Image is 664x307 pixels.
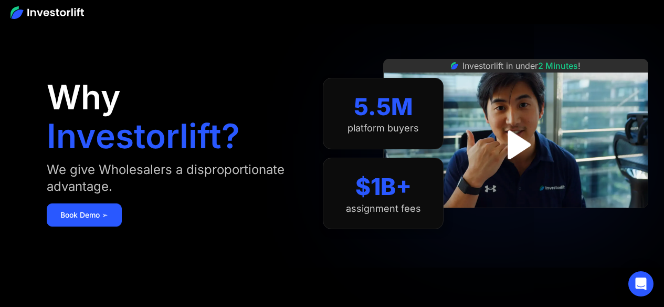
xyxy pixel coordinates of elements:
[47,161,302,195] div: We give Wholesalers a disproportionate advantage.
[492,121,539,168] a: open lightbox
[346,203,421,214] div: assignment fees
[462,59,581,72] div: Investorlift in under !
[437,213,595,226] iframe: Customer reviews powered by Trustpilot
[538,60,578,71] span: 2 Minutes
[347,122,419,134] div: platform buyers
[47,203,122,227] a: Book Demo ➢
[47,80,121,114] h1: Why
[354,93,413,121] div: 5.5M
[628,271,654,296] div: Open Intercom Messenger
[355,173,412,201] div: $1B+
[47,119,240,153] h1: Investorlift?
